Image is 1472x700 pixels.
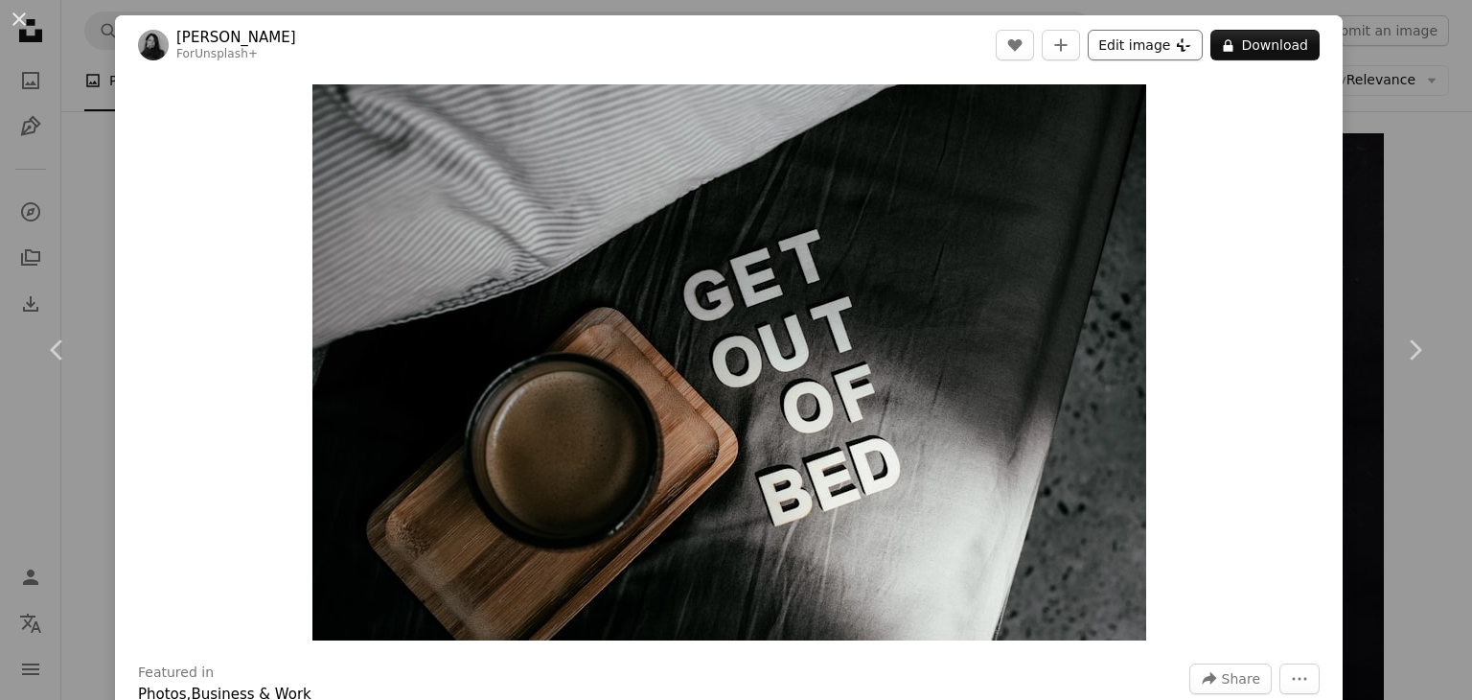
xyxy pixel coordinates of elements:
[1357,258,1472,442] a: Next
[1042,30,1080,60] button: Add to Collection
[312,84,1146,641] img: a bed with a wooden tray with a cup of coffee on top of it
[138,664,214,683] h3: Featured in
[1279,664,1320,694] button: More Actions
[1210,30,1320,60] button: Download
[176,47,296,62] div: For
[1222,665,1260,693] span: Share
[1189,664,1272,694] button: Share this image
[1088,30,1203,60] button: Edit image
[138,30,169,60] img: Go to Valeriia Miller's profile
[312,84,1146,641] button: Zoom in on this image
[996,30,1034,60] button: Like
[195,47,258,60] a: Unsplash+
[176,28,296,47] a: [PERSON_NAME]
